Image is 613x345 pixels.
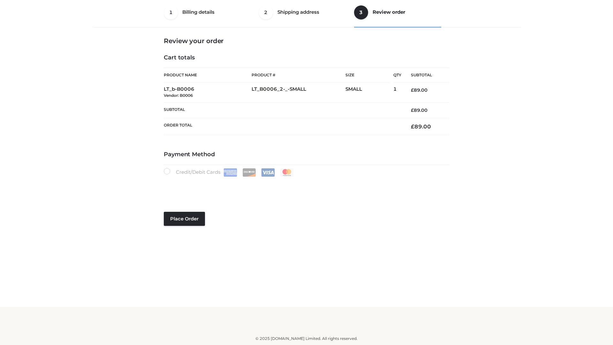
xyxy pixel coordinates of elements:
label: Credit/Debit Cards [164,168,294,177]
h3: Review your order [164,37,449,45]
bdi: 89.00 [411,107,428,113]
img: Amex [223,168,237,177]
td: SMALL [345,82,393,103]
td: LT_b-B0006 [164,82,252,103]
img: Mastercard [280,168,294,177]
th: Qty [393,68,401,82]
img: Visa [261,168,275,177]
iframe: Secure payment input frame [163,175,448,199]
th: Size [345,68,390,82]
span: £ [411,87,414,93]
th: Product # [252,68,345,82]
td: LT_B0006_2-_-SMALL [252,82,345,103]
td: 1 [393,82,401,103]
h4: Payment Method [164,151,449,158]
div: © 2025 [DOMAIN_NAME] Limited. All rights reserved. [95,335,518,342]
span: £ [411,123,414,130]
small: Vendor: B0006 [164,93,193,98]
bdi: 89.00 [411,87,428,93]
th: Subtotal [401,68,449,82]
button: Place order [164,212,205,226]
th: Product Name [164,68,252,82]
th: Order Total [164,118,401,135]
h4: Cart totals [164,54,449,61]
bdi: 89.00 [411,123,431,130]
span: £ [411,107,414,113]
th: Subtotal [164,102,401,118]
img: Discover [242,168,256,177]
